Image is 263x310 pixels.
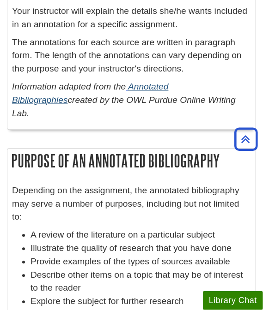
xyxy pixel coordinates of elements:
[31,255,251,268] li: Provide examples of the types of sources available
[31,295,251,308] li: Explore the subject for further research
[12,5,251,31] p: Your instructor will explain the details she/he wants included in an annotation for a specific as...
[12,82,169,105] a: Annotated Bibliographies
[231,133,261,145] a: Back to Top
[12,184,251,224] p: Depending on the assignment, the annotated bibliography may serve a number of purposes, including...
[31,228,251,242] li: A review of the literature on a particular subject
[31,242,251,255] li: Illustrate the quality of research that you have done
[12,36,251,76] p: The annotations for each source are written in paragraph form. The length of the annotations can ...
[31,268,251,295] li: Describe other items on a topic that may be of interest to the reader
[203,291,263,310] button: Library Chat
[7,149,256,173] h2: Purpose Of An Annotated Bibliography
[12,82,236,118] em: Information adapted from the created by the OWL Purdue Online Writing Lab.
